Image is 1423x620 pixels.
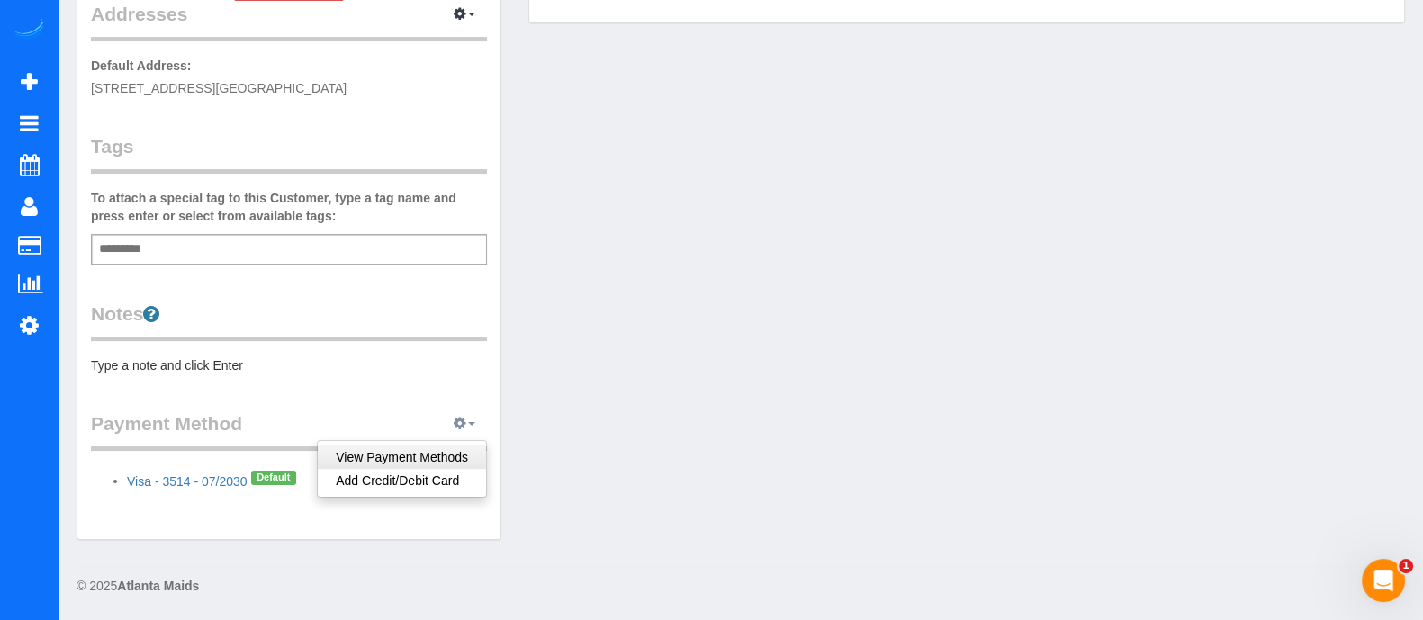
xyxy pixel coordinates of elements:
span: Default [251,471,296,485]
label: To attach a special tag to this Customer, type a tag name and press enter or select from availabl... [91,189,487,225]
span: 1 [1399,559,1413,573]
label: Default Address: [91,57,192,75]
a: Add Credit/Debit Card [318,469,486,492]
strong: Atlanta Maids [117,579,199,593]
img: Automaid Logo [11,18,47,43]
iframe: Intercom live chat [1362,559,1405,602]
pre: Type a note and click Enter [91,356,487,374]
legend: Payment Method [91,410,487,451]
legend: Notes [91,301,487,341]
div: © 2025 [77,577,1405,595]
a: Visa - 3514 - 07/2030 [127,473,248,488]
a: View Payment Methods [318,445,486,469]
legend: Tags [91,133,487,174]
span: [STREET_ADDRESS][GEOGRAPHIC_DATA] [91,81,347,95]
